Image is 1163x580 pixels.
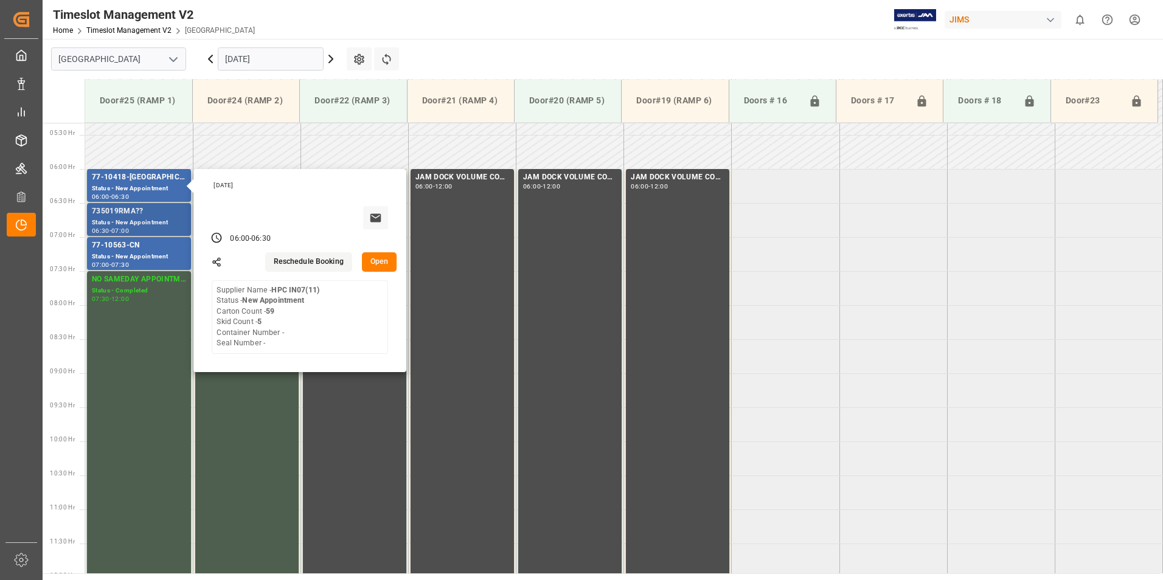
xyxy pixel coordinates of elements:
[953,89,1018,112] div: Doors # 18
[945,8,1066,31] button: JIMS
[109,296,111,302] div: -
[631,171,724,184] div: JAM DOCK VOLUME CONTROL
[92,184,186,194] div: Status - New Appointment
[415,184,433,189] div: 06:00
[86,26,172,35] a: Timeslot Management V2
[92,218,186,228] div: Status - New Appointment
[251,233,271,244] div: 06:30
[164,50,182,69] button: open menu
[92,286,186,296] div: Status - Completed
[631,89,718,112] div: Door#19 (RAMP 6)
[631,184,648,189] div: 06:00
[92,205,186,218] div: 735019RMA??
[435,184,453,189] div: 12:00
[53,5,255,24] div: Timeslot Management V2
[266,307,274,316] b: 59
[271,286,319,294] b: HPC IN07(11)
[217,285,319,349] div: Supplier Name - Status - Carton Count - Skid Count - Container Number - Seal Number -
[109,228,111,233] div: -
[109,262,111,268] div: -
[51,47,186,71] input: Type to search/select
[111,296,129,302] div: 12:00
[92,252,186,262] div: Status - New Appointment
[415,171,509,184] div: JAM DOCK VOLUME CONTROL
[92,240,186,252] div: 77-10563-CN
[265,252,352,272] button: Reschedule Booking
[1066,6,1094,33] button: show 0 new notifications
[524,89,611,112] div: Door#20 (RAMP 5)
[50,470,75,477] span: 10:30 Hr
[650,184,668,189] div: 12:00
[543,184,560,189] div: 12:00
[648,184,650,189] div: -
[894,9,936,30] img: Exertis%20JAM%20-%20Email%20Logo.jpg_1722504956.jpg
[739,89,804,112] div: Doors # 16
[50,368,75,375] span: 09:00 Hr
[1094,6,1121,33] button: Help Center
[111,228,129,233] div: 07:00
[945,11,1061,29] div: JIMS
[95,89,182,112] div: Door#25 (RAMP 1)
[846,89,911,112] div: Doors # 17
[523,171,617,184] div: JAM DOCK VOLUME CONTROL
[50,266,75,272] span: 07:30 Hr
[50,402,75,409] span: 09:30 Hr
[50,164,75,170] span: 06:00 Hr
[92,274,186,286] div: NO SAMEDAY APPOINTMENT
[50,538,75,545] span: 11:30 Hr
[249,233,251,244] div: -
[433,184,435,189] div: -
[50,198,75,204] span: 06:30 Hr
[257,317,262,326] b: 5
[242,296,304,305] b: New Appointment
[111,262,129,268] div: 07:30
[92,228,109,233] div: 06:30
[362,252,397,272] button: Open
[92,296,109,302] div: 07:30
[50,300,75,306] span: 08:00 Hr
[50,129,75,136] span: 05:30 Hr
[230,233,249,244] div: 06:00
[50,436,75,443] span: 10:00 Hr
[50,572,75,579] span: 12:00 Hr
[417,89,504,112] div: Door#21 (RAMP 4)
[92,194,109,199] div: 06:00
[1061,89,1125,112] div: Door#23
[218,47,324,71] input: DD.MM.YYYY
[541,184,543,189] div: -
[209,181,393,190] div: [DATE]
[50,334,75,340] span: 08:30 Hr
[109,194,111,199] div: -
[310,89,397,112] div: Door#22 (RAMP 3)
[50,232,75,238] span: 07:00 Hr
[92,262,109,268] div: 07:00
[111,194,129,199] div: 06:30
[53,26,73,35] a: Home
[92,171,186,184] div: 77-10418-[GEOGRAPHIC_DATA](IN07/11 lines)
[50,504,75,511] span: 11:00 Hr
[523,184,541,189] div: 06:00
[203,89,290,112] div: Door#24 (RAMP 2)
